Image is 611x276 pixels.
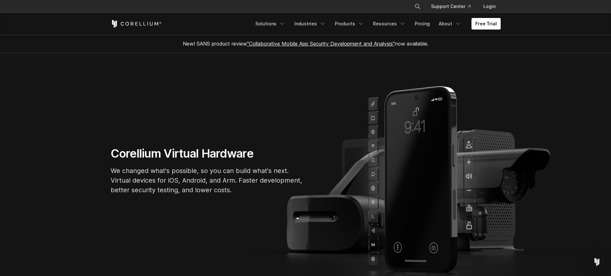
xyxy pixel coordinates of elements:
[369,18,410,30] a: Resources
[478,1,501,12] a: Login
[251,18,501,30] div: Navigation Menu
[426,1,476,12] a: Support Center
[435,18,465,30] a: About
[183,40,429,47] span: New! SANS product review now available.
[291,18,330,30] a: Industries
[331,18,368,30] a: Products
[589,254,605,270] div: Open Intercom Messenger
[111,146,303,161] h1: Corellium Virtual Hardware
[407,1,501,12] div: Navigation Menu
[111,20,162,28] a: Corellium Home
[411,18,434,30] a: Pricing
[471,18,501,30] a: Free Trial
[412,1,423,12] button: Search
[247,40,395,47] a: "Collaborative Mobile App Security Development and Analysis"
[251,18,289,30] a: Solutions
[111,166,303,195] p: We changed what's possible, so you can build what's next. Virtual devices for iOS, Android, and A...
